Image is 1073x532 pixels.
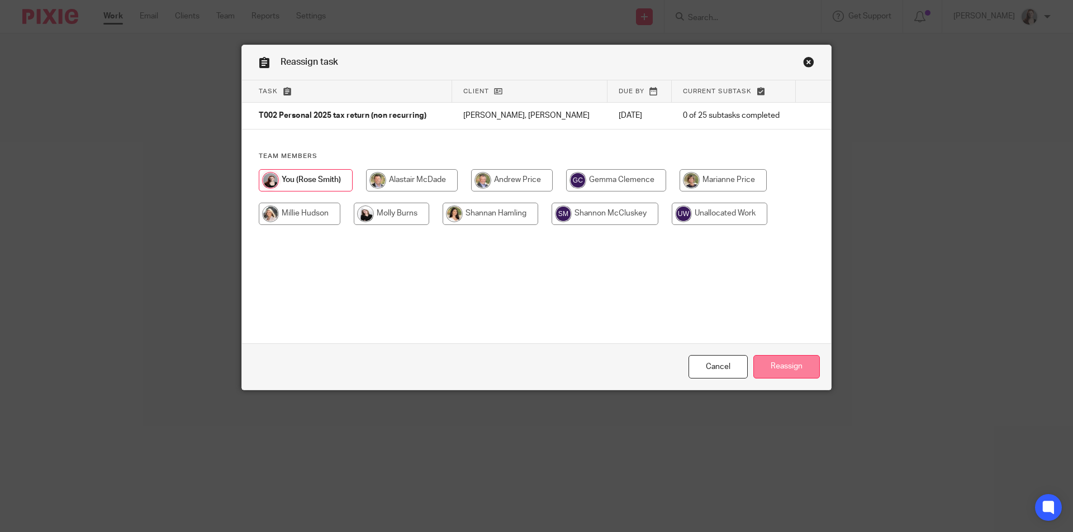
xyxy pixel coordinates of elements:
[259,112,426,120] span: T002 Personal 2025 tax return (non recurring)
[672,103,796,130] td: 0 of 25 subtasks completed
[619,88,644,94] span: Due by
[753,355,820,379] input: Reassign
[259,152,814,161] h4: Team members
[689,355,748,379] a: Close this dialog window
[463,110,596,121] p: [PERSON_NAME], [PERSON_NAME]
[683,88,752,94] span: Current subtask
[259,88,278,94] span: Task
[619,110,661,121] p: [DATE]
[281,57,338,66] span: Reassign task
[463,88,489,94] span: Client
[803,56,814,71] a: Close this dialog window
